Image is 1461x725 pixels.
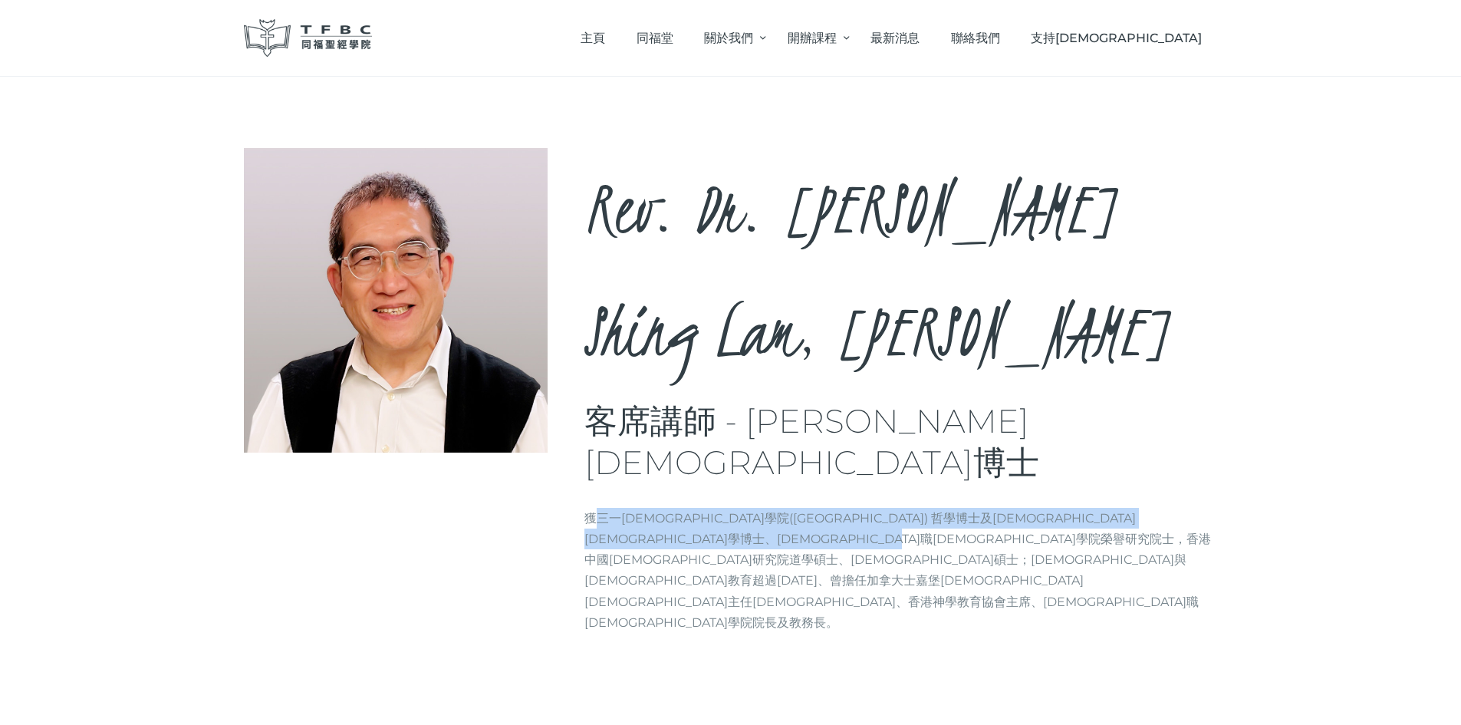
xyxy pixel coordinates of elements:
[704,31,753,45] span: 關於我們
[244,19,373,57] img: 同福聖經學院 TFBC
[584,508,1218,633] p: 獲三一[DEMOGRAPHIC_DATA]學院([GEOGRAPHIC_DATA]) 哲學博士及[DEMOGRAPHIC_DATA][DEMOGRAPHIC_DATA]學博士、[DEMOGRAP...
[581,31,605,45] span: 主頁
[244,148,548,453] img: Rev. Dr. Li Shing Lam, Derek
[855,15,936,61] a: 最新消息
[772,15,854,61] a: 開辦課程
[1031,31,1202,45] span: 支持[DEMOGRAPHIC_DATA]
[584,401,1218,483] h3: 客席講師 - [PERSON_NAME][DEMOGRAPHIC_DATA]博士
[620,15,689,61] a: 同福堂
[788,31,837,45] span: 開辦課程
[1015,15,1218,61] a: 支持[DEMOGRAPHIC_DATA]
[637,31,673,45] span: 同福堂
[951,31,1000,45] span: 聯絡我們
[935,15,1015,61] a: 聯絡我們
[565,15,621,61] a: 主頁
[870,31,920,45] span: 最新消息
[689,15,772,61] a: 關於我們
[584,148,1218,394] h2: Rev. Dr. [PERSON_NAME] Shing Lam, [PERSON_NAME]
